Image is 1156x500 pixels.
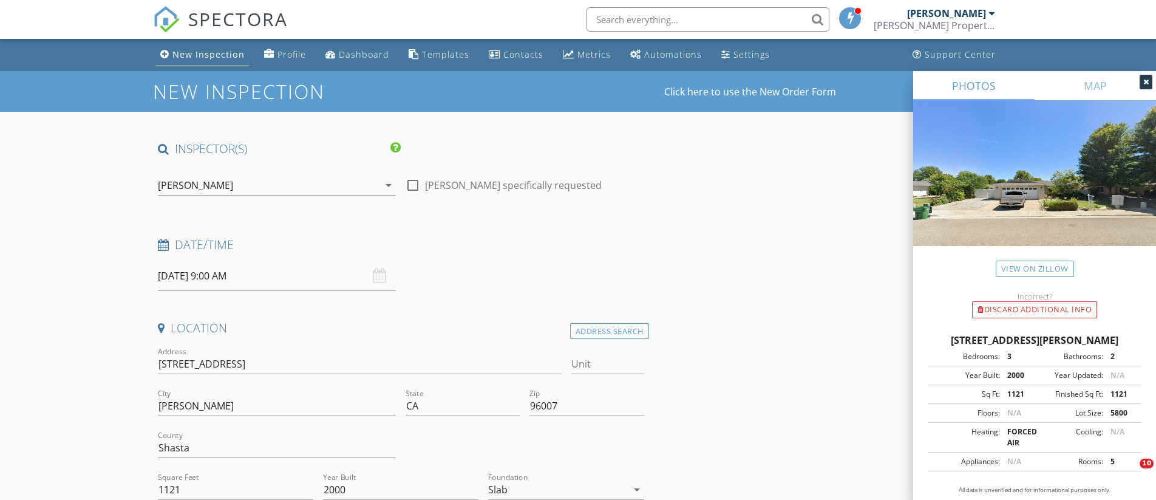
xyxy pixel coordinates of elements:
[644,49,702,60] div: Automations
[321,44,394,66] a: Dashboard
[1000,426,1035,448] div: FORCED AIR
[630,482,644,497] i: arrow_drop_down
[908,44,1001,66] a: Support Center
[931,426,1000,448] div: Heating:
[188,6,288,32] span: SPECTORA
[577,49,611,60] div: Metrics
[277,49,306,60] div: Profile
[259,44,311,66] a: Company Profile
[874,19,995,32] div: Robertson Property Inspections
[1103,389,1138,400] div: 1121
[1035,351,1103,362] div: Bathrooms:
[996,261,1074,277] a: View on Zillow
[586,7,829,32] input: Search everything...
[153,6,180,33] img: The Best Home Inspection Software - Spectora
[1035,71,1156,100] a: MAP
[931,370,1000,381] div: Year Built:
[1115,459,1144,488] iframe: Intercom live chat
[1007,456,1021,467] span: N/A
[1103,456,1138,467] div: 5
[488,484,508,495] div: Slab
[484,44,548,66] a: Contacts
[625,44,707,66] a: Automations (Basic)
[1035,389,1103,400] div: Finished Sq Ft:
[1035,426,1103,448] div: Cooling:
[1103,351,1138,362] div: 2
[404,44,474,66] a: Templates
[503,49,543,60] div: Contacts
[1110,370,1124,380] span: N/A
[733,49,770,60] div: Settings
[664,87,836,97] a: Click here to use the New Order Form
[1140,459,1154,468] span: 10
[155,44,250,66] a: New Inspection
[570,323,649,340] div: Address Search
[907,7,986,19] div: [PERSON_NAME]
[425,179,602,191] label: [PERSON_NAME] specifically requested
[931,456,1000,467] div: Appliances:
[158,141,401,157] h4: INSPECTOR(S)
[928,486,1141,495] p: All data is unverified and for informational purposes only.
[1035,408,1103,419] div: Lot Size:
[153,16,288,42] a: SPECTORA
[913,100,1156,275] img: streetview
[716,44,775,66] a: Settings
[158,180,233,191] div: [PERSON_NAME]
[931,389,1000,400] div: Sq Ft:
[913,292,1156,301] div: Incorrect?
[172,49,245,60] div: New Inspection
[1035,456,1103,467] div: Rooms:
[1000,370,1035,381] div: 2000
[158,237,644,253] h4: Date/Time
[931,408,1000,419] div: Floors:
[1000,389,1035,400] div: 1121
[1103,408,1138,419] div: 5800
[158,261,396,291] input: Select date
[1000,351,1035,362] div: 3
[1007,408,1021,418] span: N/A
[925,49,996,60] div: Support Center
[558,44,616,66] a: Metrics
[1035,370,1103,381] div: Year Updated:
[928,333,1141,348] div: [STREET_ADDRESS][PERSON_NAME]
[422,49,469,60] div: Templates
[972,301,1097,318] div: Discard Additional info
[153,81,422,102] h1: New Inspection
[1110,426,1124,437] span: N/A
[339,49,389,60] div: Dashboard
[158,320,644,336] h4: Location
[913,71,1035,100] a: PHOTOS
[381,178,396,193] i: arrow_drop_down
[931,351,1000,362] div: Bedrooms:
